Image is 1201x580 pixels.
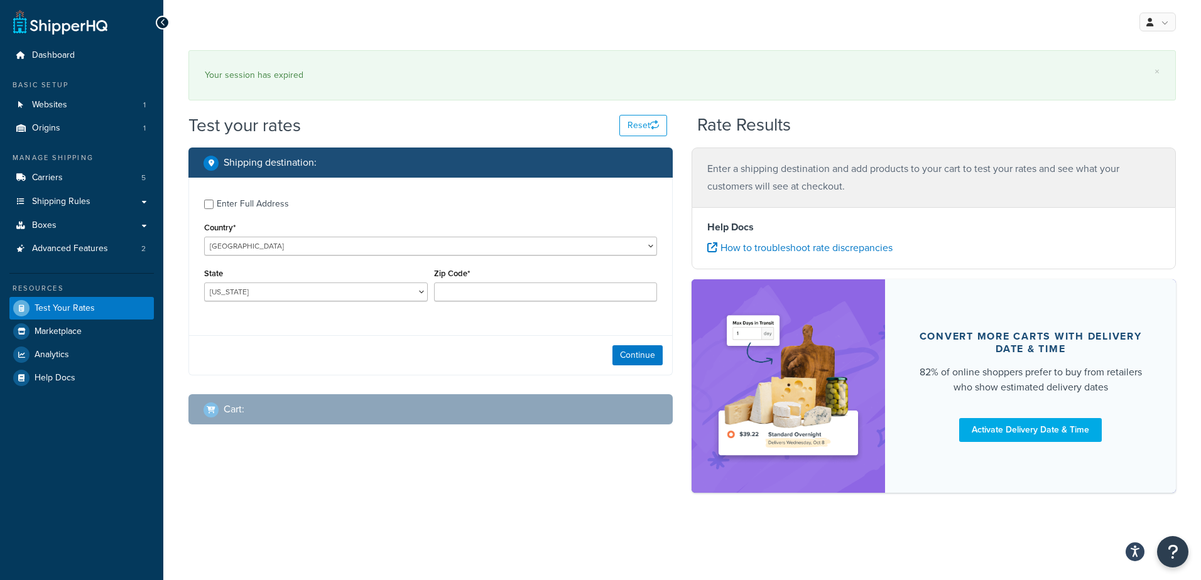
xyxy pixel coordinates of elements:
a: Shipping Rules [9,190,154,213]
a: Marketplace [9,320,154,343]
a: Help Docs [9,367,154,389]
button: Open Resource Center [1157,536,1188,567]
span: 1 [143,123,146,134]
span: Boxes [32,220,57,231]
label: State [204,269,223,278]
div: Basic Setup [9,80,154,90]
li: Advanced Features [9,237,154,260]
a: × [1155,67,1160,77]
a: Analytics [9,343,154,366]
a: Boxes [9,214,154,237]
a: Activate Delivery Date & Time [959,418,1102,442]
a: How to troubleshoot rate discrepancies [707,240,893,255]
h2: Shipping destination : [224,157,317,168]
span: Analytics [35,350,69,360]
div: 82% of online shoppers prefer to buy from retailers who show estimated delivery dates [915,365,1146,395]
span: Marketplace [35,326,82,337]
input: Enter Full Address [204,200,214,209]
div: Enter Full Address [217,195,289,213]
span: 1 [143,100,146,110]
span: Carriers [32,173,63,183]
a: Dashboard [9,44,154,67]
div: Your session has expired [205,67,1160,84]
span: Websites [32,100,67,110]
h2: Cart : [224,404,244,415]
span: Dashboard [32,50,75,61]
div: Convert more carts with delivery date & time [915,330,1146,355]
a: Websites1 [9,94,154,117]
a: Advanced Features2 [9,237,154,260]
button: Reset [619,115,667,136]
span: 5 [141,173,146,183]
span: 2 [141,244,146,254]
h1: Test your rates [188,113,301,137]
a: Origins1 [9,117,154,140]
a: Test Your Rates [9,297,154,320]
p: Enter a shipping destination and add products to your cart to test your rates and see what your c... [707,160,1160,195]
span: Shipping Rules [32,196,90,207]
button: Continue [612,345,663,365]
div: Resources [9,283,154,294]
li: Websites [9,94,154,117]
a: Carriers5 [9,166,154,190]
h4: Help Docs [707,220,1160,235]
div: Manage Shipping [9,153,154,163]
li: Origins [9,117,154,140]
span: Advanced Features [32,244,108,254]
li: Carriers [9,166,154,190]
span: Test Your Rates [35,303,95,314]
label: Country* [204,223,236,232]
span: Origins [32,123,60,134]
span: Help Docs [35,373,75,384]
label: Zip Code* [434,269,470,278]
img: feature-image-ddt-36eae7f7280da8017bfb280eaccd9c446f90b1fe08728e4019434db127062ab4.png [710,298,866,473]
h2: Rate Results [697,115,791,135]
